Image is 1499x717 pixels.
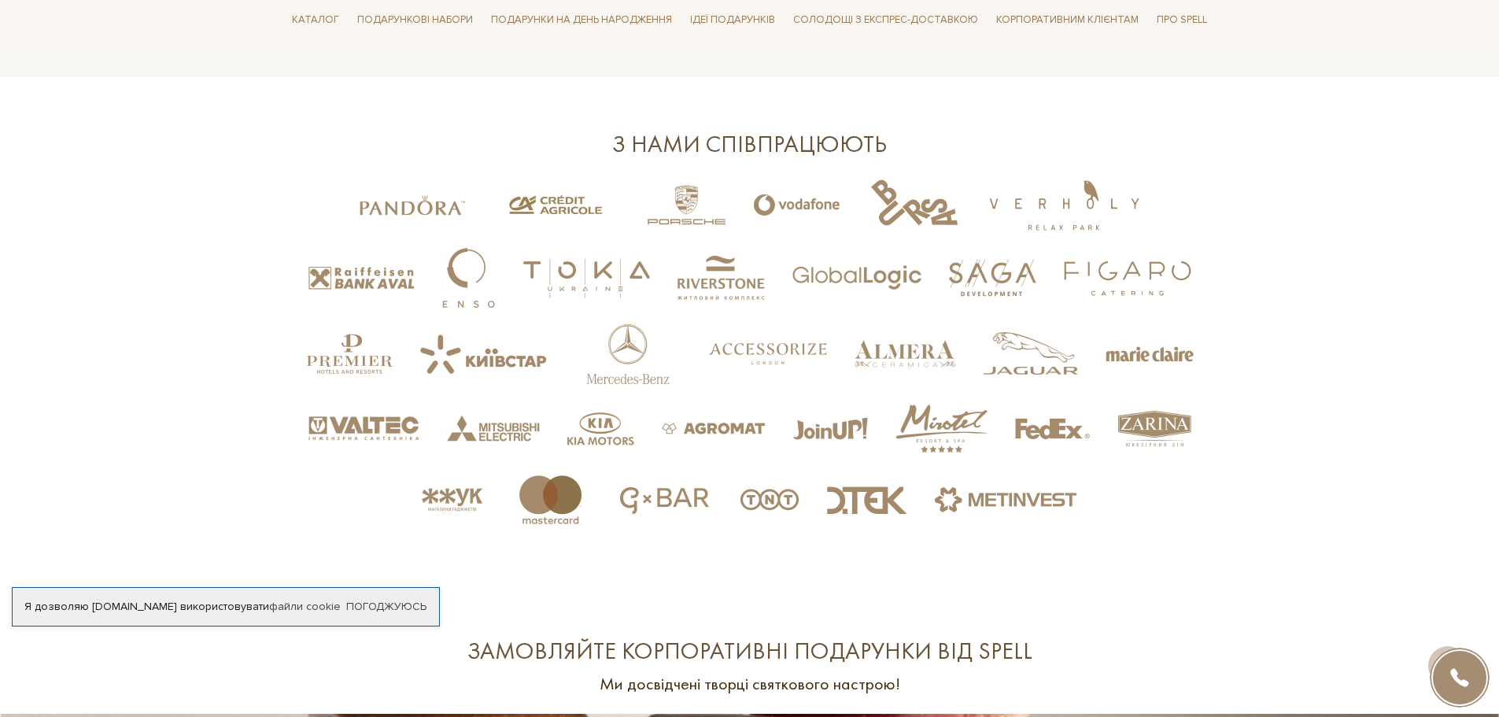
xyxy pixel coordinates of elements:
div: Замовляйте корпоративні подарунки від Spell [388,636,1112,667]
a: Солодощі з експрес-доставкою [787,6,984,33]
span: Подарункові набори [351,8,479,32]
p: Ми досвідчені творці святкового настрою! [388,673,1112,695]
div: Я дозволяю [DOMAIN_NAME] використовувати [13,600,439,614]
a: файли cookie [269,600,341,613]
span: Ідеї подарунків [684,8,781,32]
span: Подарунки на День народження [485,8,678,32]
a: Погоджуюсь [346,600,426,614]
span: Каталог [286,8,345,32]
a: Корпоративним клієнтам [990,6,1145,33]
span: Про Spell [1150,8,1213,32]
div: З нами співпрацюють [388,129,1112,160]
